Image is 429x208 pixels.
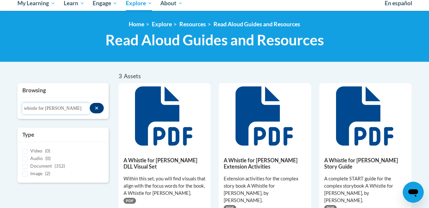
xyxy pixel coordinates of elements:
span: 3 [119,73,122,80]
div: Within this set, you will find visuals that align with the focus words for the book, A Whistle fo... [124,175,206,197]
span: Document [30,163,52,169]
div: A complete START guide for the complex storybook A Whistle for [PERSON_NAME], by [PERSON_NAME]. [324,175,407,204]
span: Audio [30,155,43,161]
span: Read Aloud Guides and Resources [105,31,324,49]
h5: A Whistle for [PERSON_NAME] DLL Visual Set [124,157,206,170]
a: Read Aloud Guides and Resources [214,21,300,28]
span: Assets [124,73,141,80]
h5: A Whistle for [PERSON_NAME] Story Guide [324,157,407,170]
h3: Type [22,131,104,139]
button: Search resources [90,103,104,113]
span: Video [30,148,42,153]
span: (312) [55,163,65,169]
div: Extension activities for the complex story book A Whistle for [PERSON_NAME], by [PERSON_NAME]. [224,175,306,204]
a: Resources [179,21,206,28]
a: Home [129,21,144,28]
h3: Browsing [22,86,104,94]
span: (0) [45,148,50,153]
span: (2) [45,171,50,176]
span: (0) [45,155,51,161]
input: Search resources [22,103,90,114]
span: Image [30,171,42,176]
iframe: Button to launch messaging window [403,182,424,203]
a: Explore [152,21,172,28]
span: PDF [124,198,136,204]
h5: A Whistle for [PERSON_NAME] Extension Activities [224,157,306,170]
